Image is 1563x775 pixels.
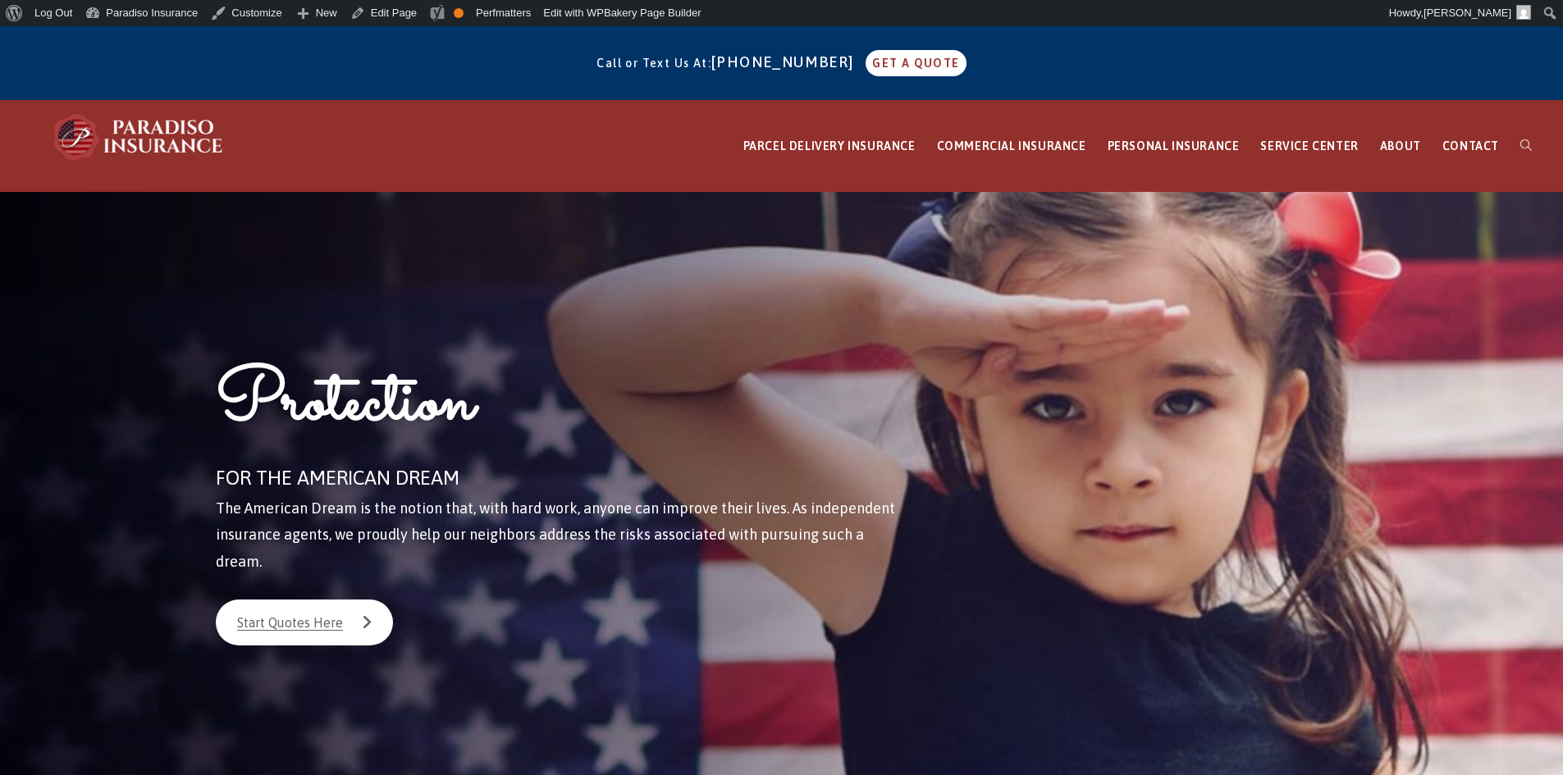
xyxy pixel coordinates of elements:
a: GET A QUOTE [866,50,966,76]
span: SERVICE CENTER [1260,139,1358,153]
a: SERVICE CENTER [1250,101,1369,192]
a: PERSONAL INSURANCE [1097,101,1250,192]
img: Paradiso Insurance [49,112,230,162]
span: PARCEL DELIVERY INSURANCE [743,139,916,153]
a: CONTACT [1432,101,1510,192]
span: FOR THE AMERICAN DREAM [216,467,459,489]
span: [PERSON_NAME] [1424,7,1511,19]
span: PERSONAL INSURANCE [1108,139,1240,153]
a: Start Quotes Here [216,599,393,645]
span: ABOUT [1380,139,1421,153]
span: COMMERCIAL INSURANCE [937,139,1086,153]
a: [PHONE_NUMBER] [711,53,862,71]
span: Call or Text Us At: [596,57,711,70]
span: CONTACT [1442,139,1499,153]
a: COMMERCIAL INSURANCE [926,101,1097,192]
span: The American Dream is the notion that, with hard work, anyone can improve their lives. As indepen... [216,499,895,570]
a: PARCEL DELIVERY INSURANCE [733,101,926,192]
h1: Protection [216,356,903,460]
a: ABOUT [1369,101,1432,192]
